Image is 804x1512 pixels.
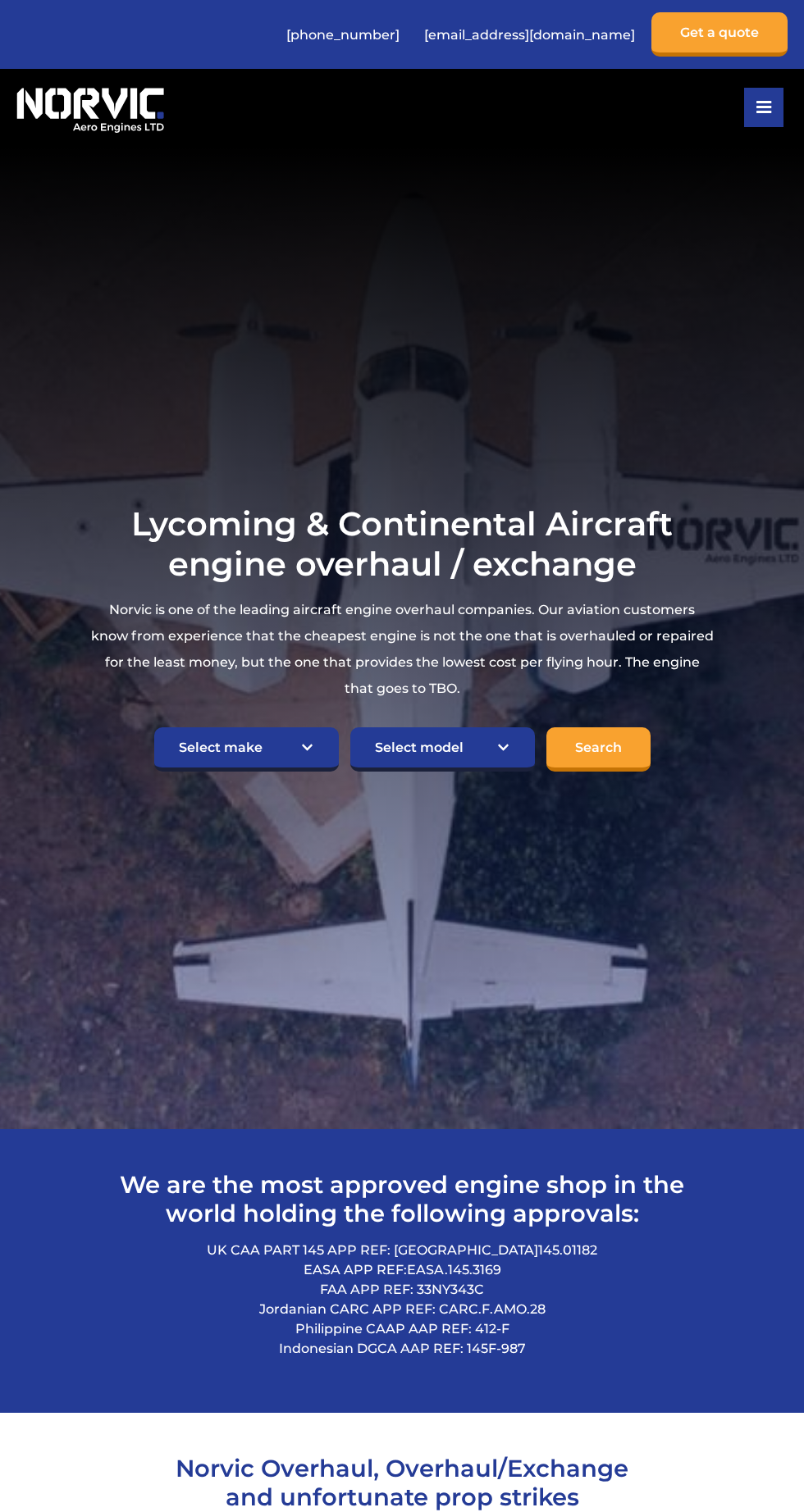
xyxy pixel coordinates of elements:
p: UK CAA PART 145 APP REF: [GEOGRAPHIC_DATA]145.01182 EASA APP REF: FAA APP REF: 33NY343C Jordanian... [86,1241,719,1359]
h1: Lycoming & Continental Aircraft engine overhaul / exchange [90,503,715,584]
p: Norvic is one of the leading aircraft engine overhaul companies. Our aviation customers know from... [90,597,715,702]
span: EASA.145.3169 [407,1262,501,1277]
h2: We are the most approved engine shop in the world holding the following approvals: [86,1170,719,1227]
h2: Norvic Overhaul, Overhaul/Exchange and unfortunate prop strikes [156,1454,648,1511]
input: Search [546,727,651,772]
img: Norvic Aero Engines logo [12,81,168,134]
a: [PHONE_NUMBER] [278,15,408,55]
a: [EMAIL_ADDRESS][DOMAIN_NAME] [416,15,643,55]
a: Get a quote [651,12,788,57]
